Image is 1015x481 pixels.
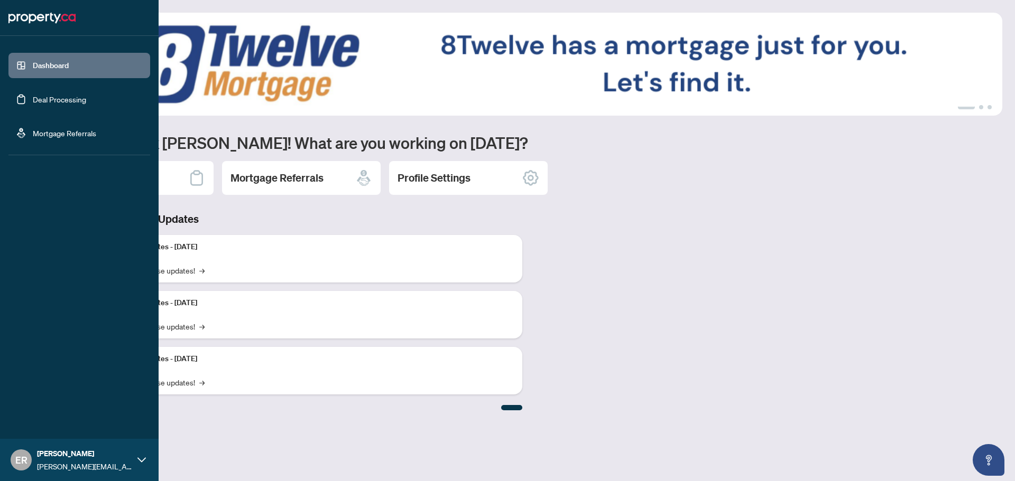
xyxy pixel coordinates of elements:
[55,13,1002,116] img: Slide 0
[111,297,514,309] p: Platform Updates - [DATE]
[199,376,205,388] span: →
[111,353,514,365] p: Platform Updates - [DATE]
[37,448,132,459] span: [PERSON_NAME]
[8,10,76,26] img: logo
[33,61,69,70] a: Dashboard
[55,212,522,227] h3: Brokerage & Industry Updates
[33,95,86,104] a: Deal Processing
[199,265,205,276] span: →
[398,171,470,185] h2: Profile Settings
[973,444,1004,476] button: Open asap
[37,460,132,472] span: [PERSON_NAME][EMAIL_ADDRESS][PERSON_NAME][DOMAIN_NAME]
[33,128,96,138] a: Mortgage Referrals
[958,105,975,109] button: 1
[111,241,514,253] p: Platform Updates - [DATE]
[988,105,992,109] button: 3
[55,133,1002,153] h1: Welcome back [PERSON_NAME]! What are you working on [DATE]?
[199,320,205,332] span: →
[230,171,324,185] h2: Mortgage Referrals
[15,452,27,467] span: ER
[979,105,983,109] button: 2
